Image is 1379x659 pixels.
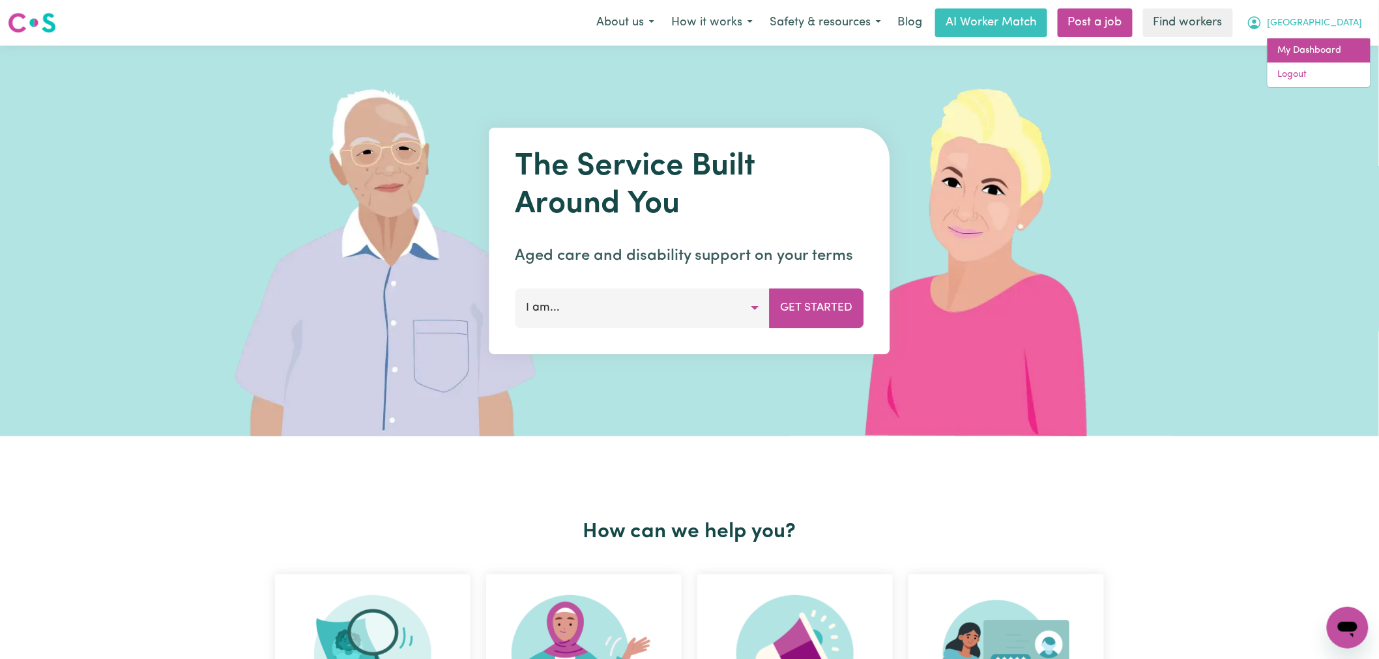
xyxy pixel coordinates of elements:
[1143,8,1233,37] a: Find workers
[515,148,864,223] h1: The Service Built Around You
[1267,38,1371,88] div: My Account
[515,244,864,268] p: Aged care and disability support on your terms
[1268,38,1371,63] a: My Dashboard
[663,9,761,36] button: How it works
[761,9,890,36] button: Safety & resources
[1268,16,1363,31] span: [GEOGRAPHIC_DATA]
[8,8,56,38] a: Careseekers logo
[1268,63,1371,87] a: Logout
[770,288,864,328] button: Get Started
[1238,9,1371,36] button: My Account
[588,9,663,36] button: About us
[935,8,1047,37] a: AI Worker Match
[1058,8,1133,37] a: Post a job
[1327,607,1369,649] iframe: Button to launch messaging window
[8,11,56,35] img: Careseekers logo
[267,520,1112,544] h2: How can we help you?
[890,8,930,37] a: Blog
[515,288,770,328] button: I am...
